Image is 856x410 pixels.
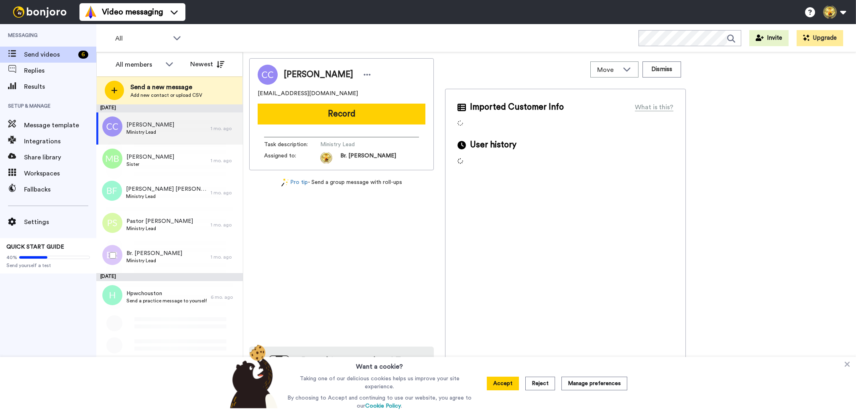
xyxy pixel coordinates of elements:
[320,141,396,149] span: Ministry Lead
[211,157,239,164] div: 1 mo. ago
[281,178,289,187] img: magic-wand.svg
[258,65,278,85] img: Image of Cheryl Cooper
[211,222,239,228] div: 1 mo. ago
[102,116,122,137] img: cc.png
[130,92,202,98] span: Add new contact or upload CSV
[126,225,193,232] span: Ministry Lead
[470,101,564,113] span: Imported Customer Info
[24,137,96,146] span: Integrations
[211,294,239,300] div: 6 mo. ago
[24,120,96,130] span: Message template
[281,178,308,187] a: Pro tip
[102,285,122,305] img: h.png
[102,6,163,18] span: Video messaging
[102,213,122,233] img: ps.png
[84,6,97,18] img: vm-color.svg
[126,193,207,200] span: Ministry Lead
[211,254,239,260] div: 1 mo. ago
[24,185,96,194] span: Fallbacks
[126,153,174,161] span: [PERSON_NAME]
[102,149,122,169] img: mb.png
[356,357,403,371] h3: Want a cookie?
[6,244,64,250] span: QUICK START GUIDE
[223,344,282,408] img: bear-with-cookie.png
[126,298,207,304] span: Send a practice message to yourself
[10,6,70,18] img: bj-logo-header-white.svg
[285,394,474,410] p: By choosing to Accept and continuing to use our website, you agree to our .
[126,249,182,257] span: Br. [PERSON_NAME]
[6,254,17,261] span: 40%
[126,185,207,193] span: [PERSON_NAME] [PERSON_NAME]
[184,56,230,72] button: Newest
[340,152,396,164] span: Br. [PERSON_NAME]
[96,104,243,112] div: [DATE]
[24,153,96,162] span: Share library
[284,69,353,81] span: [PERSON_NAME]
[320,152,332,164] img: ACg8ocJmReoX790cPlEHfzBTuTiD5rSKVnrqkn9tz2XSufh-NzpfniQ=s96-c
[211,125,239,132] div: 1 mo. ago
[258,104,425,124] button: Record
[643,61,681,78] button: Dismiss
[749,30,789,46] button: Invite
[96,273,243,281] div: [DATE]
[285,375,474,391] p: Taking one of our delicious cookies helps us improve your site experience.
[24,50,75,59] span: Send videos
[78,51,88,59] div: 6
[115,34,169,43] span: All
[297,355,426,377] h4: Record from your phone! Try our app [DATE]
[130,82,202,92] span: Send a new message
[258,90,358,98] span: [EMAIL_ADDRESS][DOMAIN_NAME]
[126,217,193,225] span: Pastor [PERSON_NAME]
[597,65,619,75] span: Move
[365,403,401,409] a: Cookie Policy
[487,377,519,390] button: Accept
[211,190,239,196] div: 1 mo. ago
[525,377,555,390] button: Reject
[24,82,96,92] span: Results
[797,30,843,46] button: Upgrade
[6,262,90,269] span: Send yourself a test
[126,257,182,264] span: Ministry Lead
[126,290,207,298] span: Hpwchouston
[264,141,320,149] span: Task description :
[264,152,320,164] span: Assigned to:
[126,121,174,129] span: [PERSON_NAME]
[635,102,673,112] div: What is this?
[470,139,516,151] span: User history
[561,377,627,390] button: Manage preferences
[24,66,96,75] span: Replies
[24,169,96,178] span: Workspaces
[126,161,174,167] span: Sister
[116,60,161,69] div: All members
[249,178,434,187] div: - Send a group message with roll-ups
[126,129,174,135] span: Ministry Lead
[102,181,122,201] img: bf.png
[24,217,96,227] span: Settings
